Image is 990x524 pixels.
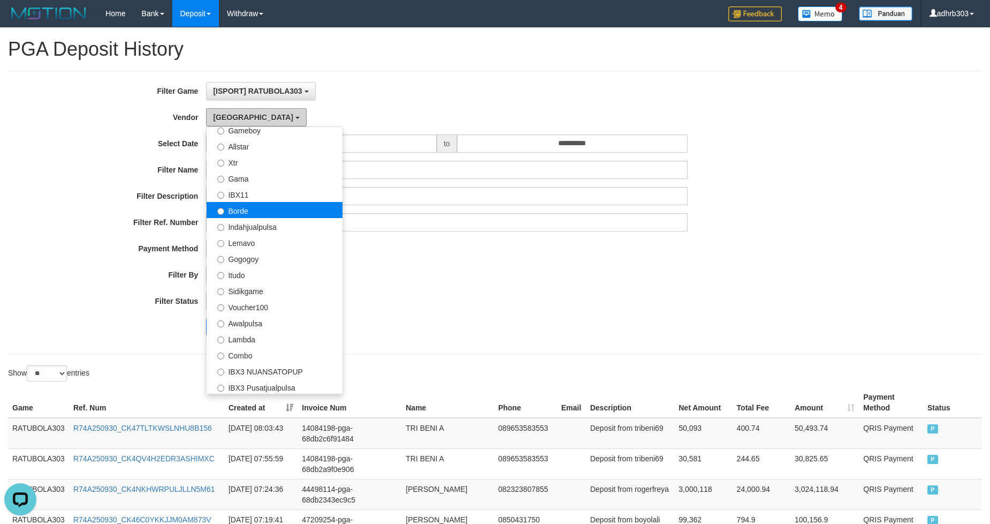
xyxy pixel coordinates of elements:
img: Button%20Memo.svg [798,6,843,21]
td: TRI BENI A [401,448,494,479]
input: Sidikgame [217,288,224,295]
td: 089653583553 [494,418,557,449]
td: 3,024,118.94 [790,479,859,510]
input: Gameboy [217,128,224,134]
th: Phone [494,387,557,418]
input: Combo [217,353,224,360]
td: 400.74 [733,418,790,449]
button: [ISPORT] RATUBOLA303 [206,82,315,100]
span: 4 [835,3,847,12]
th: Created at: activate to sort column ascending [224,387,298,418]
span: PAID [927,455,938,464]
label: Voucher100 [207,298,342,315]
input: IBX11 [217,192,224,199]
td: 24,000.94 [733,479,790,510]
input: Lemavo [217,240,224,247]
label: Lambda [207,331,342,347]
button: [GEOGRAPHIC_DATA] [206,108,306,126]
a: R74A250930_CK4NKHWRPULJLLN5M61 [73,485,215,493]
a: R74A250930_CK47TLTKWSLNHU8B156 [73,424,212,432]
input: IBX3 NUANSATOPUP [217,369,224,376]
img: MOTION_logo.png [8,5,89,21]
td: RATUBOLA303 [8,448,69,479]
input: IBX3 Pusatjualpulsa [217,385,224,392]
td: QRIS Payment [859,448,923,479]
td: 50,093 [674,418,732,449]
span: PAID [927,485,938,495]
span: to [437,134,457,153]
td: Deposit from tribeni69 [586,418,675,449]
td: 50,493.74 [790,418,859,449]
th: Email [557,387,586,418]
td: 30,581 [674,448,732,479]
input: Lambda [217,336,224,343]
th: Net Amount [674,387,732,418]
label: Allstar [207,138,342,154]
td: 3,000,118 [674,479,732,510]
td: TRI BENI A [401,418,494,449]
a: R74A250930_CK46C0YKKJJM0AM873V [73,515,211,524]
label: Lemavo [207,234,342,250]
input: Gama [217,176,224,183]
td: Deposit from rogerfreya [586,479,675,510]
td: [DATE] 07:55:59 [224,448,298,479]
input: Awalpulsa [217,320,224,327]
td: 30,825.65 [790,448,859,479]
label: Xtr [207,154,342,170]
td: 44498114-pga-68db2343ec9c5 [298,479,401,510]
th: Amount: activate to sort column ascending [790,387,859,418]
input: Borde [217,208,224,215]
label: Gogogoy [207,250,342,266]
td: 089653583553 [494,448,557,479]
label: Indahjualpulsa [207,218,342,234]
input: Itudo [217,272,224,279]
td: Deposit from tribeni69 [586,448,675,479]
button: Open LiveChat chat widget [4,4,36,36]
th: Description [586,387,675,418]
th: Total Fee [733,387,790,418]
th: Status [923,387,982,418]
th: Ref. Num [69,387,224,418]
td: QRIS Payment [859,418,923,449]
img: panduan.png [859,6,912,21]
label: Show entries [8,365,89,381]
th: Game [8,387,69,418]
input: Gogogoy [217,256,224,263]
td: [DATE] 07:24:36 [224,479,298,510]
select: Showentries [27,365,67,381]
th: Payment Method [859,387,923,418]
td: 244.65 [733,448,790,479]
td: 082323807855 [494,479,557,510]
input: Voucher100 [217,304,224,311]
img: Feedback.jpg [728,6,782,21]
label: Borde [207,202,342,218]
label: Awalpulsa [207,315,342,331]
input: Xtr [217,160,224,167]
label: IBX3 Pusatjualpulsa [207,379,342,395]
label: Gama [207,170,342,186]
label: Gameboy [207,122,342,138]
th: Name [401,387,494,418]
label: Itudo [207,266,342,282]
h1: PGA Deposit History [8,39,982,60]
a: R74A250930_CK4QV4H2EDR3ASHIMXC [73,454,215,463]
span: [GEOGRAPHIC_DATA] [213,113,293,122]
td: RATUBOLA303 [8,418,69,449]
td: 14084198-pga-68db2c6f91484 [298,418,401,449]
td: 14084198-pga-68db2a9f0e906 [298,448,401,479]
td: [PERSON_NAME] [401,479,494,510]
input: Indahjualpulsa [217,224,224,231]
span: [ISPORT] RATUBOLA303 [213,87,302,95]
span: PAID [927,424,938,433]
label: IBX3 NUANSATOPUP [207,363,342,379]
label: IBX11 [207,186,342,202]
th: Invoice Num [298,387,401,418]
td: [DATE] 08:03:43 [224,418,298,449]
input: Allstar [217,144,224,151]
td: QRIS Payment [859,479,923,510]
label: Sidikgame [207,282,342,298]
label: Combo [207,347,342,363]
